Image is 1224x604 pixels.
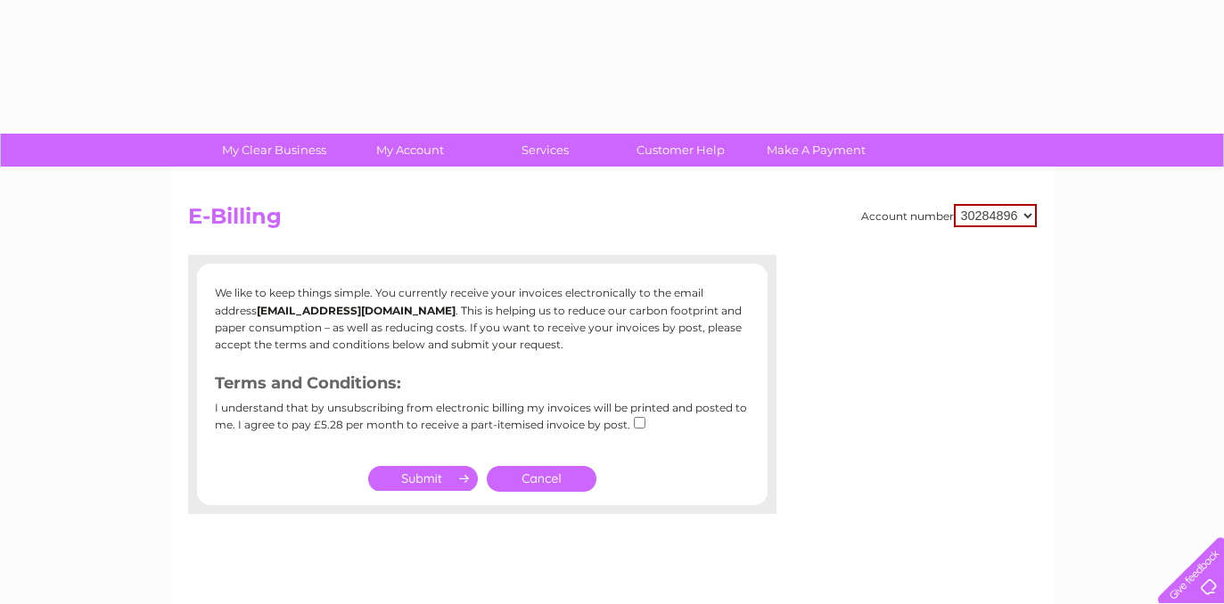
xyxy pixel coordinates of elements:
[472,134,619,167] a: Services
[257,304,456,317] b: [EMAIL_ADDRESS][DOMAIN_NAME]
[743,134,890,167] a: Make A Payment
[215,402,750,444] div: I understand that by unsubscribing from electronic billing my invoices will be printed and posted...
[188,204,1037,238] h2: E-Billing
[336,134,483,167] a: My Account
[368,466,478,491] input: Submit
[861,204,1037,227] div: Account number
[607,134,754,167] a: Customer Help
[215,284,750,353] p: We like to keep things simple. You currently receive your invoices electronically to the email ad...
[487,466,596,492] a: Cancel
[201,134,348,167] a: My Clear Business
[215,371,750,402] h3: Terms and Conditions:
